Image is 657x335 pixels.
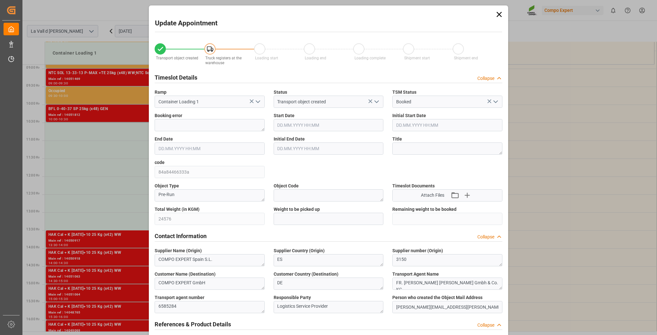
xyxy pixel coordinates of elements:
h2: Update Appointment [155,18,218,29]
span: Start Date [274,112,294,119]
span: Object Type [155,183,179,189]
span: Loading end [305,56,326,60]
span: Supplier number (Origin) [392,247,443,254]
h2: Timeslot Details [155,73,197,82]
h2: Contact Information [155,232,207,240]
span: Initial End Date [274,136,305,142]
span: Loading start [255,56,278,60]
span: Responsible Party [274,294,311,301]
span: Initial Start Date [392,112,426,119]
button: open menu [371,97,381,107]
span: Transport object created [156,56,198,60]
textarea: ES [274,254,384,266]
span: Ramp [155,89,166,96]
textarea: 3150 [392,254,502,266]
span: Status [274,89,287,96]
span: Supplier Country (Origin) [274,247,325,254]
div: Collapse [477,75,494,82]
input: DD.MM.YYYY HH:MM [155,142,265,155]
span: Customer Name (Destination) [155,271,216,278]
input: DD.MM.YYYY HH:MM [392,119,502,131]
textarea: COMPO EXPERT Spain S.L. [155,254,265,266]
span: Weight to be picked up [274,206,320,213]
span: Supplier Name (Origin) [155,247,202,254]
input: DD.MM.YYYY HH:MM [274,119,384,131]
span: Total Weight (in KGM) [155,206,200,213]
span: Transport Agent Name [392,271,439,278]
span: Object Code [274,183,299,189]
span: Title [392,136,402,142]
button: open menu [252,97,262,107]
textarea: Logistics Service Provider [274,301,384,313]
textarea: FR. [PERSON_NAME] [PERSON_NAME] Gmbh & Co. KG [392,278,502,290]
span: Loading complete [354,56,386,60]
textarea: COMPO EXPERT GmbH [155,278,265,290]
div: Collapse [477,234,494,240]
textarea: Pre-Run [155,189,265,202]
textarea: 6585284 [155,301,265,313]
h2: References & Product Details [155,320,231,329]
span: Shipment end [454,56,478,60]
span: Person who created the Object Mail Address [392,294,482,301]
span: Shipment start [404,56,430,60]
input: DD.MM.YYYY HH:MM [274,142,384,155]
span: Transport agent number [155,294,204,301]
input: Type to search/select [155,96,265,108]
textarea: DE [274,278,384,290]
input: Type to search/select [274,96,384,108]
span: End Date [155,136,173,142]
span: TSM Status [392,89,416,96]
span: Remaining weight to be booked [392,206,456,213]
span: Timeslot Documents [392,183,435,189]
div: Collapse [477,322,494,329]
span: Booking error [155,112,182,119]
span: code [155,159,165,166]
button: open menu [490,97,500,107]
span: Truck registers at the warehouse [205,56,242,65]
span: Customer Country (Destination) [274,271,338,278]
span: Attach Files [421,192,444,199]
